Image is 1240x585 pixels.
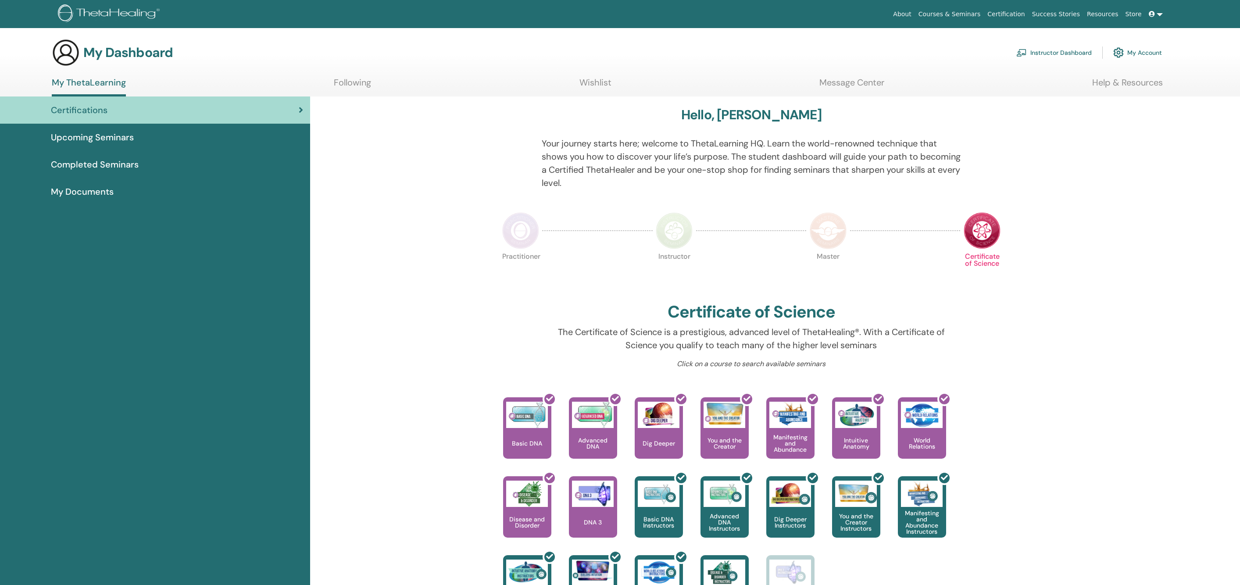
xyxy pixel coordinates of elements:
[502,212,539,249] img: Practitioner
[580,519,605,525] p: DNA 3
[832,397,880,476] a: Intuitive Anatomy Intuitive Anatomy
[1092,77,1163,94] a: Help & Resources
[769,481,811,507] img: Dig Deeper Instructors
[51,131,134,144] span: Upcoming Seminars
[638,481,679,507] img: Basic DNA Instructors
[766,476,815,555] a: Dig Deeper Instructors Dig Deeper Instructors
[52,77,126,96] a: My ThetaLearning
[569,397,617,476] a: Advanced DNA Advanced DNA
[964,253,1001,290] p: Certificate of Science
[704,402,745,426] img: You and the Creator
[700,476,749,555] a: Advanced DNA Instructors Advanced DNA Instructors
[700,437,749,449] p: You and the Creator
[700,513,749,531] p: Advanced DNA Instructors
[810,212,847,249] img: Master
[901,481,943,507] img: Manifesting and Abundance Instructors
[898,476,946,555] a: Manifesting and Abundance Instructors Manifesting and Abundance Instructors
[890,6,915,22] a: About
[639,440,679,446] p: Dig Deeper
[915,6,984,22] a: Courses & Seminars
[681,107,822,123] h3: Hello, [PERSON_NAME]
[769,402,811,428] img: Manifesting and Abundance
[572,560,614,581] img: Intuitive Child In Me Instructors
[964,212,1001,249] img: Certificate of Science
[503,476,551,555] a: Disease and Disorder Disease and Disorder
[1016,49,1027,57] img: chalkboard-teacher.svg
[1016,43,1092,62] a: Instructor Dashboard
[506,481,548,507] img: Disease and Disorder
[503,516,551,528] p: Disease and Disorder
[51,103,107,117] span: Certifications
[700,397,749,476] a: You and the Creator You and the Creator
[656,212,693,249] img: Instructor
[579,77,611,94] a: Wishlist
[572,402,614,428] img: Advanced DNA
[901,402,943,428] img: World Relations
[1029,6,1083,22] a: Success Stories
[503,397,551,476] a: Basic DNA Basic DNA
[810,253,847,290] p: Master
[832,476,880,555] a: You and the Creator Instructors You and the Creator Instructors
[898,397,946,476] a: World Relations World Relations
[1113,45,1124,60] img: cog.svg
[835,402,877,428] img: Intuitive Anatomy
[766,434,815,453] p: Manifesting and Abundance
[635,476,683,555] a: Basic DNA Instructors Basic DNA Instructors
[638,402,679,428] img: Dig Deeper
[766,397,815,476] a: Manifesting and Abundance Manifesting and Abundance
[52,39,80,67] img: generic-user-icon.jpg
[83,45,173,61] h3: My Dashboard
[542,359,961,369] p: Click on a course to search available seminars
[635,516,683,528] p: Basic DNA Instructors
[542,137,961,189] p: Your journey starts here; welcome to ThetaLearning HQ. Learn the world-renowned technique that sh...
[832,437,880,449] p: Intuitive Anatomy
[1083,6,1122,22] a: Resources
[1113,43,1162,62] a: My Account
[572,481,614,507] img: DNA 3
[832,513,880,531] p: You and the Creator Instructors
[635,397,683,476] a: Dig Deeper Dig Deeper
[51,185,114,198] span: My Documents
[984,6,1028,22] a: Certification
[506,402,548,428] img: Basic DNA
[835,481,877,507] img: You and the Creator Instructors
[668,302,835,322] h2: Certificate of Science
[569,476,617,555] a: DNA 3 DNA 3
[656,253,693,290] p: Instructor
[334,77,371,94] a: Following
[704,481,745,507] img: Advanced DNA Instructors
[819,77,884,94] a: Message Center
[51,158,139,171] span: Completed Seminars
[898,437,946,449] p: World Relations
[542,325,961,352] p: The Certificate of Science is a prestigious, advanced level of ThetaHealing®. With a Certificate ...
[898,510,946,535] p: Manifesting and Abundance Instructors
[58,4,163,24] img: logo.png
[766,516,815,528] p: Dig Deeper Instructors
[1122,6,1145,22] a: Store
[502,253,539,290] p: Practitioner
[569,437,617,449] p: Advanced DNA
